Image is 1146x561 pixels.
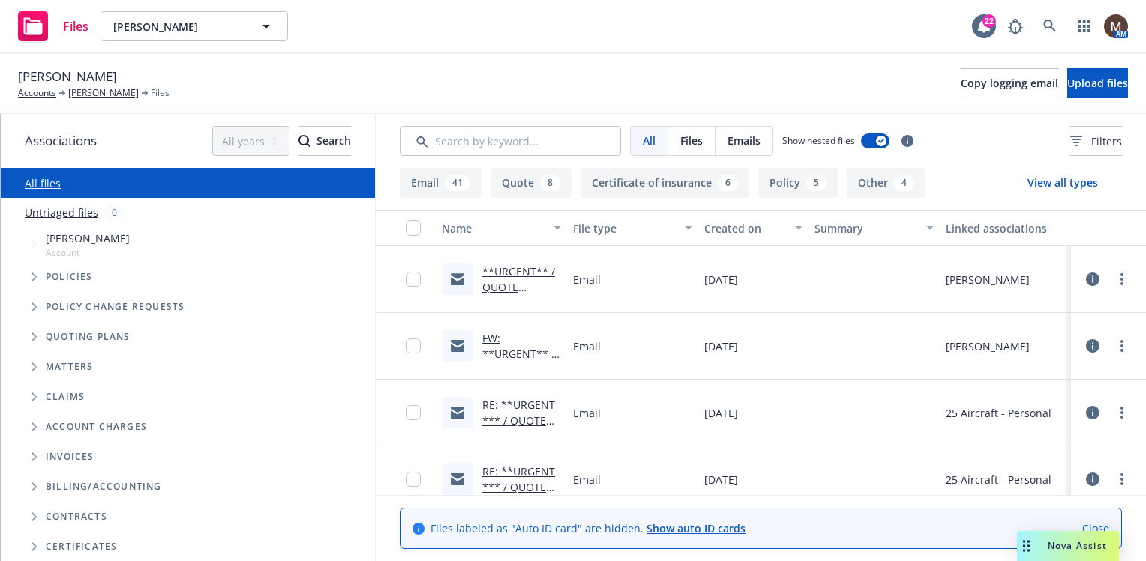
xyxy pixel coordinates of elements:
span: Files [63,20,88,32]
a: more [1113,337,1131,355]
div: 8 [540,175,560,191]
span: Policies [46,272,93,281]
a: All files [25,176,61,190]
a: **URGENT** / QUOTE REQUEST / Flying Tails, LLC / [DATE] [482,264,561,341]
button: Linked associations [940,210,1071,246]
div: Search [298,127,351,155]
button: Email [400,168,481,198]
button: Created on [698,210,808,246]
a: Switch app [1069,11,1099,41]
div: 4 [894,175,914,191]
a: more [1113,270,1131,288]
button: Nova Assist [1017,531,1119,561]
span: Filters [1091,133,1122,149]
span: [PERSON_NAME] [46,230,130,246]
span: All [643,133,655,148]
a: Report a Bug [1000,11,1030,41]
span: Account charges [46,422,147,431]
button: Other [847,168,925,198]
div: File type [573,220,676,236]
button: Quote [490,168,571,198]
input: Select all [406,220,421,235]
span: Upload files [1067,76,1128,90]
span: Files [680,133,703,148]
button: Copy logging email [961,68,1058,98]
div: Summary [814,220,917,236]
span: Email [573,472,601,487]
span: Filters [1070,133,1122,149]
button: View all types [1003,168,1122,198]
span: [DATE] [704,405,738,421]
span: Invoices [46,452,94,461]
span: Matters [46,362,93,371]
span: Copy logging email [961,76,1058,90]
div: Linked associations [946,220,1065,236]
span: Policy change requests [46,302,184,311]
button: Certificate of insurance [580,168,749,198]
button: File type [567,210,698,246]
span: Show nested files [782,134,855,147]
span: Certificates [46,542,117,551]
div: 22 [982,14,996,28]
span: Account [46,246,130,259]
div: 25 Aircraft - Personal [946,405,1051,421]
span: Email [573,338,601,354]
input: Toggle Row Selected [406,405,421,420]
span: Claims [46,392,85,401]
a: Search [1035,11,1065,41]
a: RE: **URGENT *** / QUOTE REQUEST / N421DK / Flying Tails, LLC [482,464,561,541]
button: Upload files [1067,68,1128,98]
span: Nova Assist [1048,539,1107,552]
span: [DATE] [704,338,738,354]
div: Drag to move [1017,531,1036,561]
svg: Search [298,135,310,147]
span: Contracts [46,512,107,521]
button: SearchSearch [298,126,351,156]
div: 5 [806,175,826,191]
button: Policy [758,168,838,198]
input: Toggle Row Selected [406,338,421,353]
span: [DATE] [704,472,738,487]
input: Toggle Row Selected [406,472,421,487]
span: Files [151,86,169,100]
span: Email [573,405,601,421]
div: Tree Example [1,227,375,472]
button: Filters [1070,126,1122,156]
span: Quoting plans [46,332,130,341]
input: Search by keyword... [400,126,621,156]
div: 0 [104,204,124,221]
a: [PERSON_NAME] [68,86,139,100]
span: Associations [25,131,97,151]
a: FW: **URGENT** / QUOTE REQUEST / Flying Tails, LLC / [DATE] [482,331,561,424]
a: more [1113,403,1131,421]
a: RE: **URGENT *** / QUOTE REQUEST / N421DK / Flying Tails, LLC [482,397,561,475]
a: Accounts [18,86,56,100]
span: Billing/Accounting [46,482,162,491]
a: Files [12,5,94,47]
span: [PERSON_NAME] [18,67,117,86]
button: Name [436,210,567,246]
span: Emails [727,133,760,148]
a: Untriaged files [25,205,98,220]
div: [PERSON_NAME] [946,271,1030,287]
button: [PERSON_NAME] [100,11,288,41]
a: Show auto ID cards [646,521,745,535]
span: [DATE] [704,271,738,287]
div: 41 [445,175,470,191]
div: Created on [704,220,785,236]
button: Summary [808,210,940,246]
a: more [1113,470,1131,488]
span: Email [573,271,601,287]
div: Name [442,220,544,236]
div: 25 Aircraft - Personal [946,472,1051,487]
input: Toggle Row Selected [406,271,421,286]
img: photo [1104,14,1128,38]
a: Close [1082,520,1109,536]
span: [PERSON_NAME] [113,19,243,34]
span: Files labeled as "Auto ID card" are hidden. [430,520,745,536]
div: [PERSON_NAME] [946,338,1030,354]
div: 6 [718,175,738,191]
